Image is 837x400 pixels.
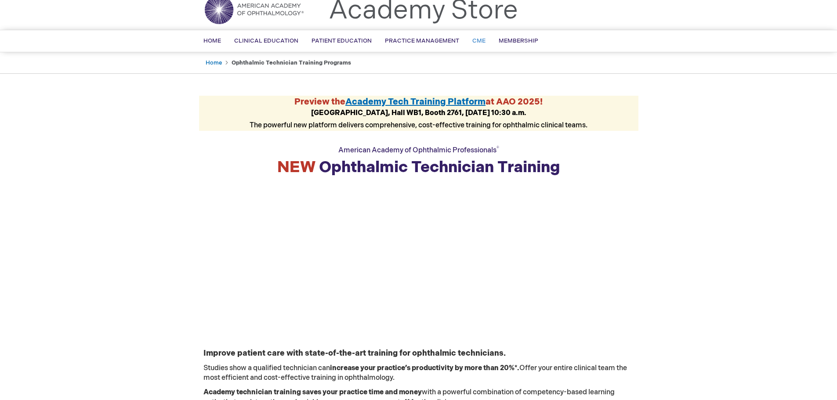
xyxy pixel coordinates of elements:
span: Clinical Education [234,37,298,44]
strong: increase your practice’s productivity by more than 20%*. [330,364,519,372]
strong: Ophthalmic Technician Training [277,158,560,177]
strong: Improve patient care with state-of-the-art training for ophthalmic technicians. [203,349,506,358]
span: Studies show a qualified technician can Offer your entire clinical team the most efficient and co... [203,364,627,382]
sup: ® [496,145,499,151]
span: Home [203,37,221,44]
span: The powerful new platform delivers comprehensive, cost-effective training for ophthalmic clinical... [250,109,587,130]
a: Home [206,59,222,66]
strong: Ophthalmic Technician Training Programs [232,59,351,66]
strong: Academy technician training saves your practice time and money [203,388,422,396]
strong: [GEOGRAPHIC_DATA], Hall WB1, Booth 2761, [DATE] 10:30 a.m. [311,109,526,117]
strong: Preview the at AAO 2025! [294,97,543,107]
span: NEW [277,158,315,177]
span: Practice Management [385,37,459,44]
span: CME [472,37,486,44]
span: Membership [499,37,538,44]
span: American Academy of Ophthalmic Professionals [338,146,499,155]
a: Academy Tech Training Platform [345,97,486,107]
span: Patient Education [312,37,372,44]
